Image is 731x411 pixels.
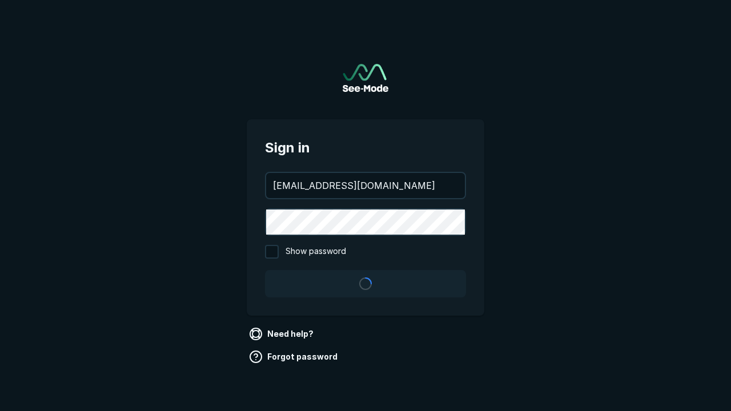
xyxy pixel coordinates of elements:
span: Sign in [265,138,466,158]
span: Show password [286,245,346,259]
a: Need help? [247,325,318,343]
img: See-Mode Logo [343,64,388,92]
input: your@email.com [266,173,465,198]
a: Go to sign in [343,64,388,92]
a: Forgot password [247,348,342,366]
